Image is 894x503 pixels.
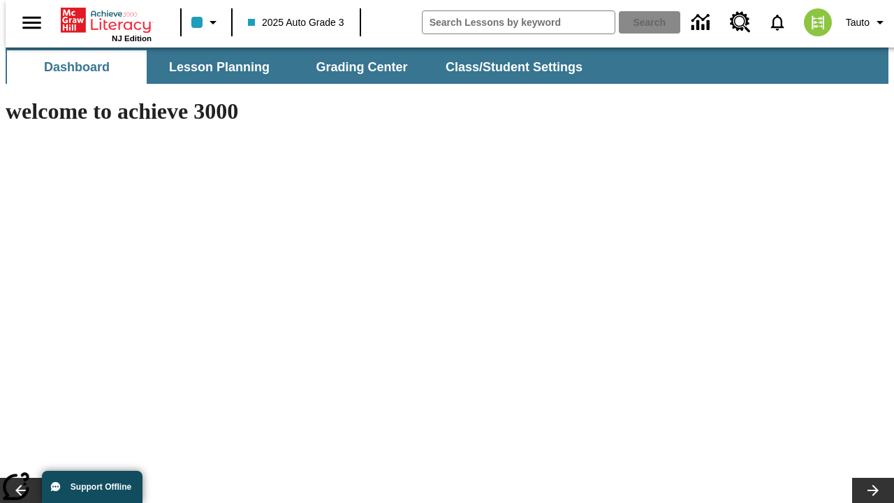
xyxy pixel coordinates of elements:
[248,15,344,30] span: 2025 Auto Grade 3
[759,4,796,41] a: Notifications
[6,48,888,84] div: SubNavbar
[434,50,594,84] button: Class/Student Settings
[61,6,152,34] a: Home
[846,15,870,30] span: Tauto
[6,50,595,84] div: SubNavbar
[316,59,407,75] span: Grading Center
[796,4,840,41] button: Select a new avatar
[840,10,894,35] button: Profile/Settings
[186,10,227,35] button: Class color is light blue. Change class color
[292,50,432,84] button: Grading Center
[11,2,52,43] button: Open side menu
[112,34,152,43] span: NJ Edition
[852,478,894,503] button: Lesson carousel, Next
[423,11,615,34] input: search field
[446,59,582,75] span: Class/Student Settings
[6,99,609,124] h1: welcome to achieve 3000
[42,471,142,503] button: Support Offline
[7,50,147,84] button: Dashboard
[61,5,152,43] div: Home
[149,50,289,84] button: Lesson Planning
[721,3,759,41] a: Resource Center, Will open in new tab
[683,3,721,42] a: Data Center
[71,482,131,492] span: Support Offline
[804,8,832,36] img: avatar image
[44,59,110,75] span: Dashboard
[169,59,270,75] span: Lesson Planning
